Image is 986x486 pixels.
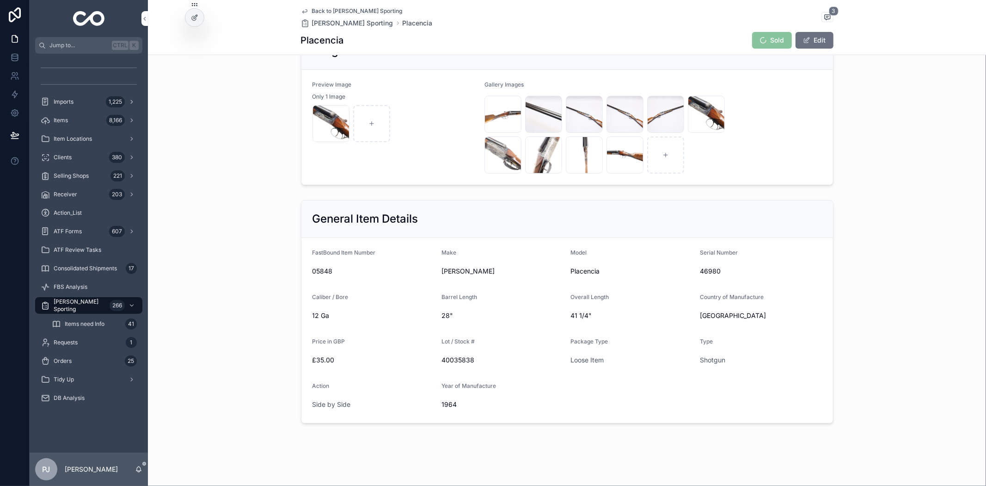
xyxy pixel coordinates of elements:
span: Lot / Stock # [441,338,475,345]
a: Placencia [403,19,433,28]
span: Orders [54,357,72,365]
div: 41 [125,318,137,330]
a: Orders25 [35,353,142,369]
button: Edit [796,32,833,49]
span: PJ [43,464,50,475]
span: 05848 [312,267,435,276]
div: 266 [110,300,125,311]
span: Imports [54,98,73,106]
span: Placencia [571,267,693,276]
span: Action [312,382,330,389]
span: ATF Forms [54,228,82,235]
div: 203 [109,189,125,200]
a: Consolidated Shipments17 [35,260,142,277]
span: 1964 [441,400,563,409]
span: FastBound Item Number [312,249,376,256]
a: Shotgun [700,355,725,365]
span: Year of Manufacture [441,382,496,389]
a: Loose Item [571,355,604,365]
span: [PERSON_NAME] Sporting [312,19,393,28]
h1: Placencia [301,34,344,47]
div: 607 [109,226,125,237]
span: DB Analysis [54,394,85,402]
span: [GEOGRAPHIC_DATA] [700,311,822,320]
span: Only 1 Image [312,93,346,100]
span: Type [700,338,713,345]
div: 1,225 [106,96,125,107]
span: [PERSON_NAME] [441,267,563,276]
div: scrollable content [30,54,148,418]
span: Item Locations [54,135,92,143]
div: 380 [109,152,125,163]
span: Make [441,249,456,256]
a: Requests1 [35,334,142,351]
span: 12 Ga [312,311,435,320]
a: [PERSON_NAME] Sporting [301,19,393,28]
span: 40035838 [441,355,563,365]
span: Preview Image [312,81,352,88]
span: Action_List [54,209,82,217]
span: Overall Length [571,293,609,300]
span: Model [571,249,587,256]
span: [PERSON_NAME] Sporting [54,298,106,313]
span: Caliber / Bore [312,293,349,300]
a: ATF Review Tasks [35,242,142,258]
span: Back to [PERSON_NAME] Sporting [312,7,403,15]
span: Jump to... [49,42,108,49]
span: Items need Info [65,320,104,328]
a: Receiver203 [35,186,142,203]
span: Price in GBP [312,338,345,345]
span: £35.00 [312,355,435,365]
span: Clients [54,154,72,161]
span: FBS Analysis [54,283,87,291]
a: Clients380 [35,149,142,166]
a: Back to [PERSON_NAME] Sporting [301,7,403,15]
span: Ctrl [112,41,129,50]
a: Action_List [35,205,142,221]
span: 28" [441,311,563,320]
div: 17 [126,263,137,274]
span: Receiver [54,191,77,198]
span: ATF Review Tasks [54,246,101,254]
a: ATF Forms607 [35,223,142,240]
span: Barrel Length [441,293,477,300]
span: K [130,42,138,49]
span: 3 [829,6,839,16]
button: 3 [821,12,833,24]
img: App logo [73,11,105,26]
span: Selling Shops [54,172,89,180]
span: Package Type [571,338,608,345]
a: Imports1,225 [35,93,142,110]
a: Selling Shops221 [35,168,142,184]
div: 8,166 [106,115,125,126]
span: 46980 [700,267,822,276]
button: Jump to...CtrlK [35,37,142,54]
span: Country of Manufacture [700,293,764,300]
a: Side by Side [312,400,351,409]
span: Items [54,117,68,124]
span: Tidy Up [54,376,74,383]
a: FBS Analysis [35,279,142,295]
span: 41 1/4" [571,311,693,320]
h2: General Item Details [312,212,418,226]
span: Serial Number [700,249,738,256]
span: Consolidated Shipments [54,265,117,272]
a: Items need Info41 [46,316,142,332]
a: [PERSON_NAME] Sporting266 [35,297,142,314]
p: [PERSON_NAME] [65,465,118,474]
a: DB Analysis [35,390,142,406]
a: Items8,166 [35,112,142,129]
div: 221 [110,170,125,181]
span: Requests [54,339,78,346]
div: 1 [126,337,137,348]
div: 25 [125,355,137,367]
span: Gallery Images [484,81,524,88]
a: Item Locations [35,131,142,147]
a: Tidy Up [35,371,142,388]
